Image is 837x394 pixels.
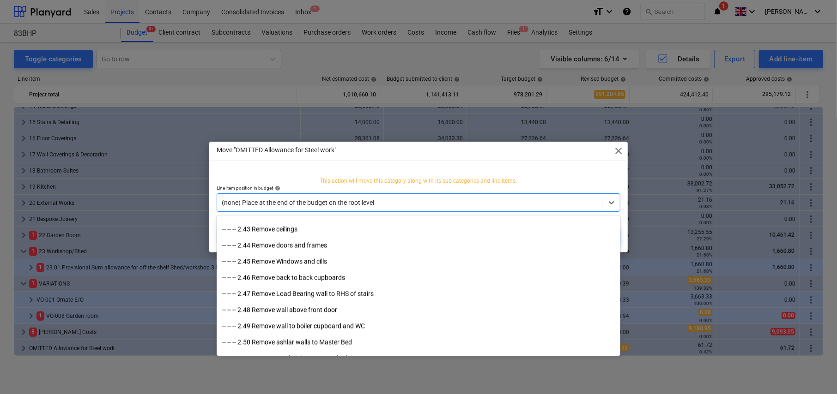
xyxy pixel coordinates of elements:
div: -- -- -- 2.43 Remove ceilings [217,222,620,237]
div: Line-item position in budget [217,185,620,191]
span: close [613,145,624,156]
span: help [273,185,280,191]
div: -- -- -- 2.42 Lift flooring [217,206,620,221]
div: -- -- -- 2.45 Remove Windows and cills [217,254,620,269]
div: -- -- -- 2.44 Remove doors and frames [217,238,620,253]
div: -- -- -- 2.50 Remove ashlar walls to Master Bed [217,335,620,350]
iframe: Chat Widget [791,350,837,394]
div: -- -- -- 2.46 Remove back to back cupboards [217,270,620,285]
div: -- -- -- 2.47 Remove Load Bearing wall to RHS of stairs [217,287,620,301]
p: This action will move this category along with its sub-categories and line-items. [217,177,620,185]
div: -- -- -- 2.49 Remove wall to boiler cupboard and WC [217,319,620,334]
div: -- -- -- 2.48 Remove wall above front door [217,303,620,317]
div: -- -- -- 2.51 Remove Roof Light to master bed [217,351,620,366]
p: Move "OMITTED Allowance for Steel work" [217,145,336,155]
